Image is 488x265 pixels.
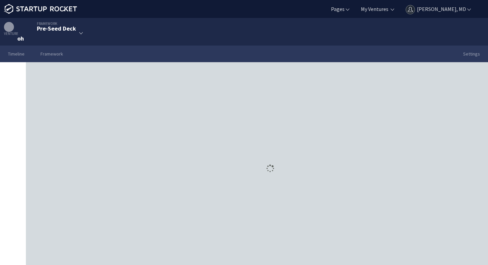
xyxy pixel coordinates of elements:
a: [PERSON_NAME], MD [404,5,472,13]
a: Pages [330,5,351,13]
a: Venture oh [4,22,24,42]
div: Framework [37,22,76,26]
div: oh [17,36,24,42]
div: Venture [4,22,24,36]
a: My Ventures [360,5,388,13]
a: Settings [455,46,488,62]
a: Framework [33,46,71,62]
div: Pre-Seed Deck [37,26,76,32]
